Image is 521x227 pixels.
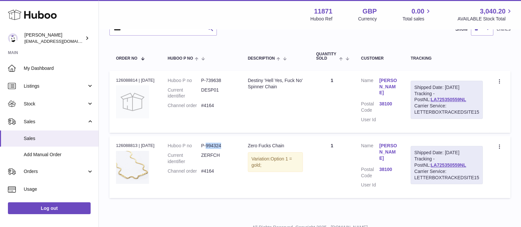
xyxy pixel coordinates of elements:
[361,143,379,163] dt: Name
[379,166,397,173] a: 38100
[116,151,149,184] img: 3_51498697-43a2-4fea-8f0c-6c3cfeaf5803.jpg
[201,152,235,165] dd: ZERFCH
[457,7,513,22] a: 3,040.20 AVAILABLE Stock Total
[24,135,94,142] span: Sales
[402,7,432,22] a: 0.00 Total sales
[201,77,235,84] dd: P-739638
[411,56,483,61] div: Tracking
[24,65,94,71] span: My Dashboard
[168,56,193,61] span: Huboo P no
[431,162,466,168] a: LA725350559NL
[248,77,303,90] div: Destiny 'Hell Yes, Fuck No' Spinner Chain
[455,26,468,32] label: Show
[116,85,149,118] img: no-photo.jpg
[309,71,354,133] td: 1
[168,102,201,109] dt: Channel order
[168,152,201,165] dt: Current identifier
[414,84,479,91] div: Shipped Date: [DATE]
[362,7,377,16] strong: GBP
[411,81,483,119] div: Tracking - PostNL:
[414,150,479,156] div: Shipped Date: [DATE]
[24,32,84,44] div: [PERSON_NAME]
[361,101,379,113] dt: Postal Code
[497,26,510,32] span: entries
[116,77,155,83] div: 126088814 | [DATE]
[251,156,292,168] span: Option 1 = gold;
[116,56,137,61] span: Order No
[402,16,432,22] span: Total sales
[361,56,397,61] div: Customer
[248,152,303,172] div: Variation:
[412,7,424,16] span: 0.00
[361,117,379,123] dt: User Id
[431,97,466,102] a: LA725350559NL
[201,168,235,174] dd: #4164
[168,87,201,99] dt: Current identifier
[24,168,87,175] span: Orders
[24,83,87,89] span: Listings
[316,52,337,61] span: Quantity Sold
[361,166,379,179] dt: Postal Code
[24,186,94,192] span: Usage
[201,87,235,99] dd: DESP01
[361,77,379,98] dt: Name
[8,33,18,43] img: internalAdmin-11871@internal.huboo.com
[480,7,506,16] span: 3,040.20
[361,182,379,188] dt: User Id
[379,143,397,161] a: [PERSON_NAME]
[457,16,513,22] span: AVAILABLE Stock Total
[314,7,333,16] strong: 11871
[379,101,397,107] a: 38100
[116,143,155,149] div: 126088813 | [DATE]
[414,168,479,181] div: Carrier Service: LETTERBOXTRACKEDSITE15
[379,77,397,96] a: [PERSON_NAME]
[248,143,303,149] div: Zero Fucks Chain
[168,143,201,149] dt: Huboo P no
[414,103,479,115] div: Carrier Service: LETTERBOXTRACKEDSITE15
[24,152,94,158] span: Add Manual Order
[168,77,201,84] dt: Huboo P no
[310,16,333,22] div: Huboo Ref
[309,136,354,198] td: 1
[24,39,97,44] span: [EMAIL_ADDRESS][DOMAIN_NAME]
[248,56,275,61] span: Description
[24,101,87,107] span: Stock
[358,16,377,22] div: Currency
[168,168,201,174] dt: Channel order
[411,146,483,184] div: Tracking - PostNL:
[201,102,235,109] dd: #4164
[201,143,235,149] dd: P-994324
[8,202,91,214] a: Log out
[24,119,87,125] span: Sales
